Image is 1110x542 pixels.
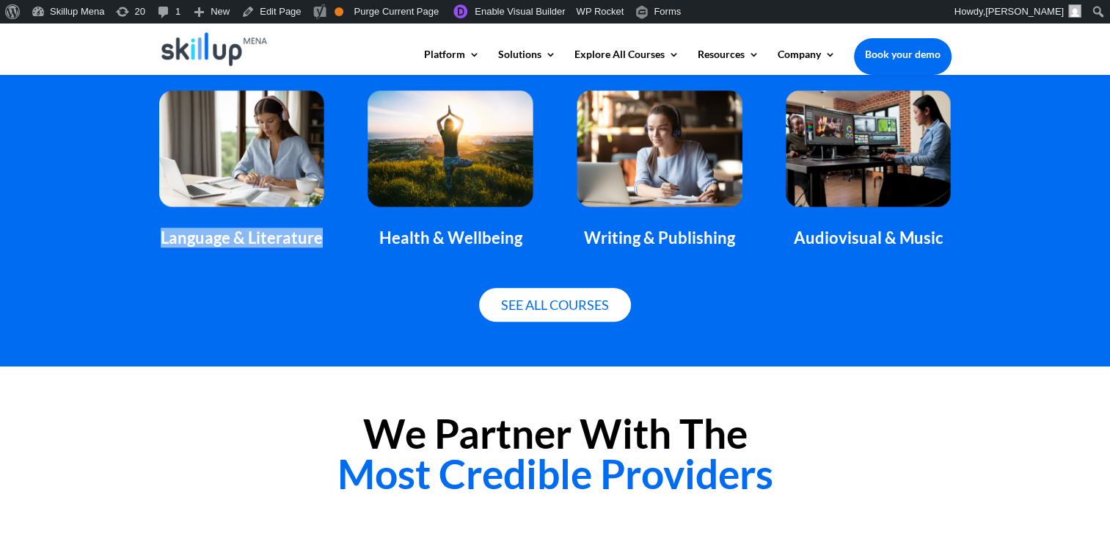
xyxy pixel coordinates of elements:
a: Solutions [498,49,556,74]
a: Company [778,49,836,74]
a: Book your demo [854,38,952,71]
img: Skillup Mena [161,32,268,66]
span: [PERSON_NAME] [985,6,1064,17]
div: Writing & Publishing [577,228,742,247]
img: featured_courses_personal_development_4 [786,90,951,206]
a: See all courses [479,288,631,322]
a: Explore All Courses [574,49,679,74]
a: Resources [698,49,759,74]
a: Platform [424,49,480,74]
span: Most Credible Providers [337,449,773,498]
h2: We Partner With The [159,413,952,502]
div: Language & Literature [159,228,324,247]
img: featured_courses_personal_development_3 [577,90,742,206]
img: featured_courses_personal_development_1 [159,90,324,206]
div: Health & Wellbeing [368,228,533,247]
img: featured_courses_personal_development_2 [368,90,533,206]
div: Audiovisual & Music [786,228,951,247]
div: OK [335,7,343,16]
iframe: Chat Widget [1037,471,1110,542]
